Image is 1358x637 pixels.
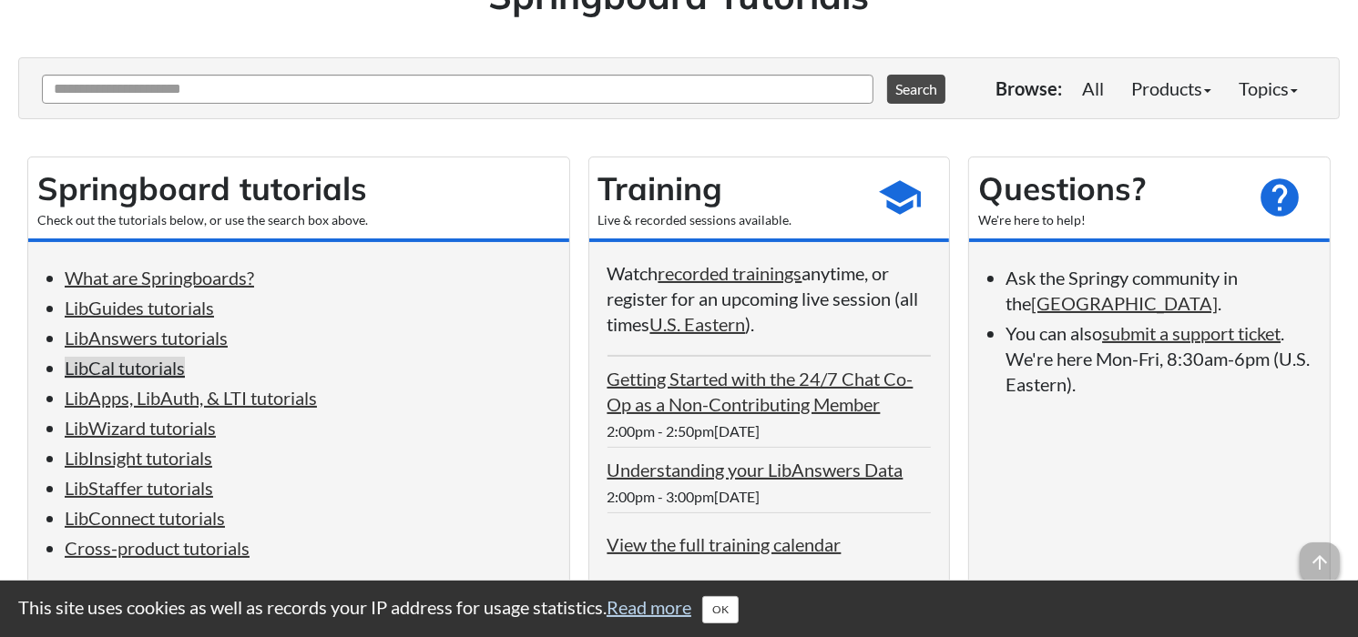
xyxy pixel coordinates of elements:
[608,459,904,480] a: Understanding your LibAnswers Data
[37,167,560,211] h2: Springboard tutorials
[877,175,923,220] span: school
[887,75,945,104] button: Search
[608,533,842,555] a: View the full training calendar
[65,477,213,499] a: LibStaffer tutorials
[1102,322,1281,344] a: submit a support ticket
[1300,542,1340,582] span: arrow_upward
[65,447,212,469] a: LibInsight tutorials
[608,368,914,415] a: Getting Started with the 24/7 Chat Co-Op as a Non-Contributing Member
[650,313,746,335] a: U.S. Eastern
[1031,292,1218,314] a: [GEOGRAPHIC_DATA]
[1068,70,1118,106] a: All
[598,167,860,211] h2: Training
[598,211,860,229] div: Live & recorded sessions available.
[1118,70,1225,106] a: Products
[37,211,560,229] div: Check out the tutorials below, or use the search box above.
[1006,320,1312,397] li: You can also . We're here Mon-Fri, 8:30am-6pm (U.S. Eastern).
[65,387,317,409] a: LibApps, LibAuth, & LTI tutorials
[1225,70,1312,106] a: Topics
[1300,544,1340,566] a: arrow_upward
[65,537,250,559] a: Cross-product tutorials
[608,422,761,440] span: 2:00pm - 2:50pm[DATE]
[702,596,739,623] button: Close
[608,260,932,337] p: Watch anytime, or register for an upcoming live session (all times ).
[65,327,228,349] a: LibAnswers tutorials
[659,262,802,284] a: recorded trainings
[1006,265,1312,316] li: Ask the Springy community in the .
[65,417,216,439] a: LibWizard tutorials
[1258,175,1303,220] span: help
[996,76,1062,101] p: Browse:
[65,357,185,379] a: LibCal tutorials
[608,488,761,505] span: 2:00pm - 3:00pm[DATE]
[607,596,691,618] a: Read more
[65,267,254,288] a: What are Springboards?
[65,507,225,529] a: LibConnect tutorials
[978,211,1240,229] div: We're here to help!
[65,297,214,318] a: LibGuides tutorials
[978,167,1240,211] h2: Questions?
